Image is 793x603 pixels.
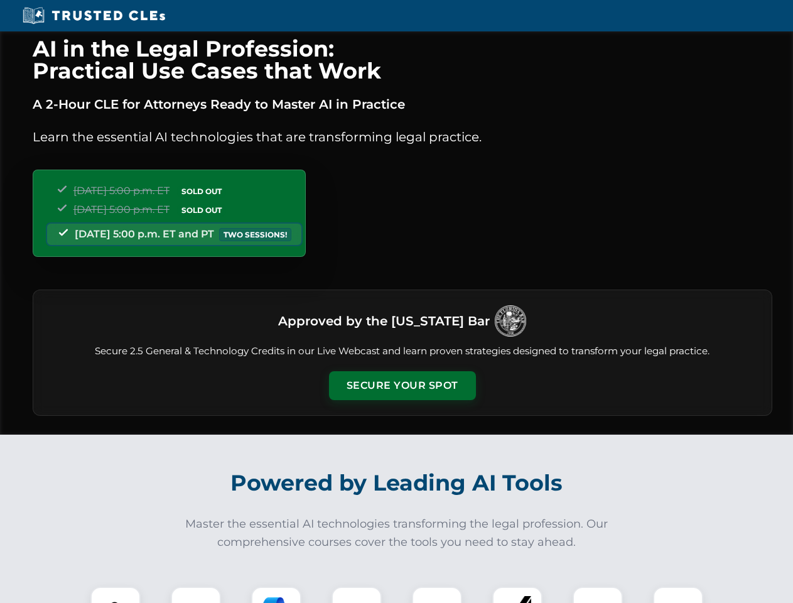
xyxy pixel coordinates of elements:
h3: Approved by the [US_STATE] Bar [278,310,490,332]
p: A 2-Hour CLE for Attorneys Ready to Master AI in Practice [33,94,772,114]
span: SOLD OUT [177,185,226,198]
span: [DATE] 5:00 p.m. ET [73,204,170,215]
img: Logo [495,305,526,337]
span: SOLD OUT [177,204,226,217]
button: Secure Your Spot [329,371,476,400]
p: Secure 2.5 General & Technology Credits in our Live Webcast and learn proven strategies designed ... [48,344,757,359]
span: [DATE] 5:00 p.m. ET [73,185,170,197]
p: Master the essential AI technologies transforming the legal profession. Our comprehensive courses... [177,515,617,551]
h2: Powered by Leading AI Tools [49,461,745,505]
img: Trusted CLEs [19,6,169,25]
h1: AI in the Legal Profession: Practical Use Cases that Work [33,38,772,82]
p: Learn the essential AI technologies that are transforming legal practice. [33,127,772,147]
